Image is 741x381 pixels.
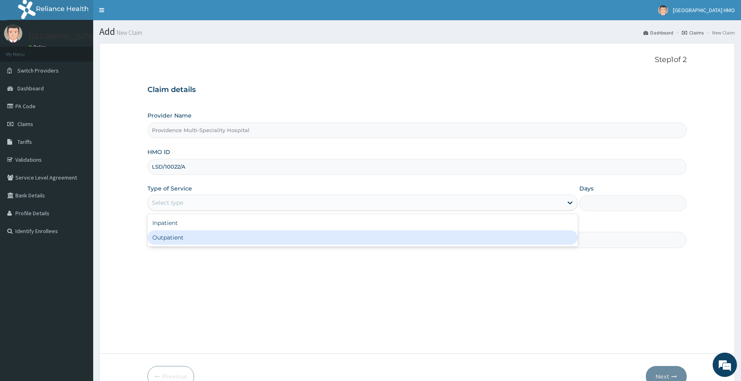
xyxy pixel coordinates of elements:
[147,56,687,64] p: Step 1 of 2
[28,33,111,40] p: [GEOGRAPHIC_DATA] HMO
[147,148,170,156] label: HMO ID
[147,111,192,120] label: Provider Name
[147,159,687,175] input: Enter HMO ID
[147,230,578,245] div: Outpatient
[115,30,142,36] small: New Claim
[17,120,33,128] span: Claims
[705,29,735,36] li: New Claim
[17,85,44,92] span: Dashboard
[147,216,578,230] div: Inpatient
[658,5,668,15] img: User Image
[99,26,735,37] h1: Add
[147,184,192,193] label: Type of Service
[643,29,673,36] a: Dashboard
[579,184,594,193] label: Days
[682,29,704,36] a: Claims
[147,86,687,94] h3: Claim details
[673,6,735,14] span: [GEOGRAPHIC_DATA] HMO
[17,67,59,74] span: Switch Providers
[4,24,22,43] img: User Image
[28,44,48,50] a: Online
[17,138,32,146] span: Tariffs
[152,199,183,207] div: Select type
